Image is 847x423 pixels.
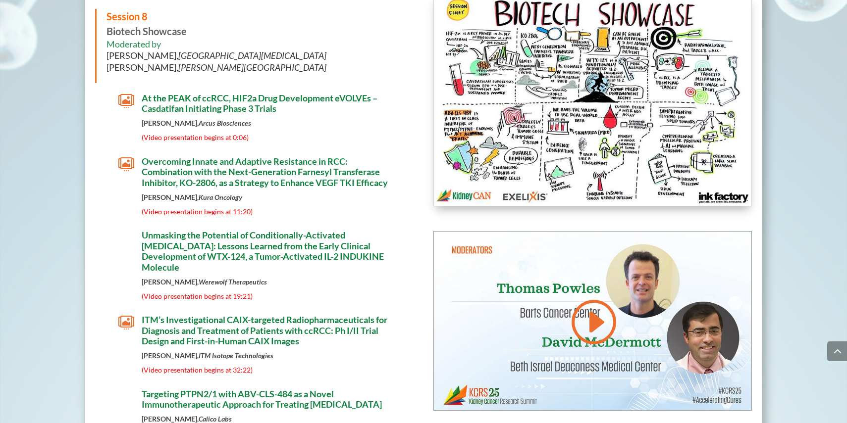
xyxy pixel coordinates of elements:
[142,314,387,346] span: ITM’s Investigational CAIX-targeted Radiopharmaceuticals for Diagnosis and Treatment of Patients ...
[178,50,326,61] i: [GEOGRAPHIC_DATA][MEDICAL_DATA]
[142,415,232,423] strong: [PERSON_NAME],
[106,39,404,78] h6: Moderated by
[199,119,251,127] em: Arcus Biosciences
[106,10,187,37] strong: Biotech Showcase
[142,351,273,360] strong: [PERSON_NAME],
[118,230,134,246] span: 
[118,93,134,109] span: 
[118,389,134,405] span: 
[142,366,253,374] span: (Video presentation begins at 32:22)
[142,278,267,286] strong: [PERSON_NAME],
[142,93,377,114] span: At the PEAK of ccRCC, HIF2a Drug Development eVOLVEs – Casdatifan Initiating Phase 3 Trials
[142,133,249,141] span: (Video presentation begins at 0:06)
[106,50,326,72] span: [PERSON_NAME], [PERSON_NAME],
[142,119,251,127] strong: [PERSON_NAME],
[199,351,273,360] em: ITM Isotope Technologies
[142,193,242,201] strong: [PERSON_NAME],
[142,207,253,216] span: (Video presentation begins at 11:20)
[118,156,134,172] span: 
[142,388,382,410] span: Targeting PTPN2/1 with ABV-CLS-484 as a Novel Immunotherapeutic Approach for Treating [MEDICAL_DATA]
[199,193,242,201] em: Kura Oncology
[199,415,232,423] em: Calico Labs
[142,156,388,188] span: Overcoming Innate and Adaptive Resistance in RCC: Combination with the Next-Generation Farnesyl T...
[199,278,267,286] em: Werewolf Therapeutics
[106,10,148,22] span: Session 8
[142,230,384,273] span: Unmasking the Potential of Conditionally-Activated [MEDICAL_DATA]: Lessons Learned from the Early...
[118,315,134,330] span: 
[142,292,253,300] span: (Video presentation begins at 19:21)
[178,62,326,73] i: [PERSON_NAME][GEOGRAPHIC_DATA]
